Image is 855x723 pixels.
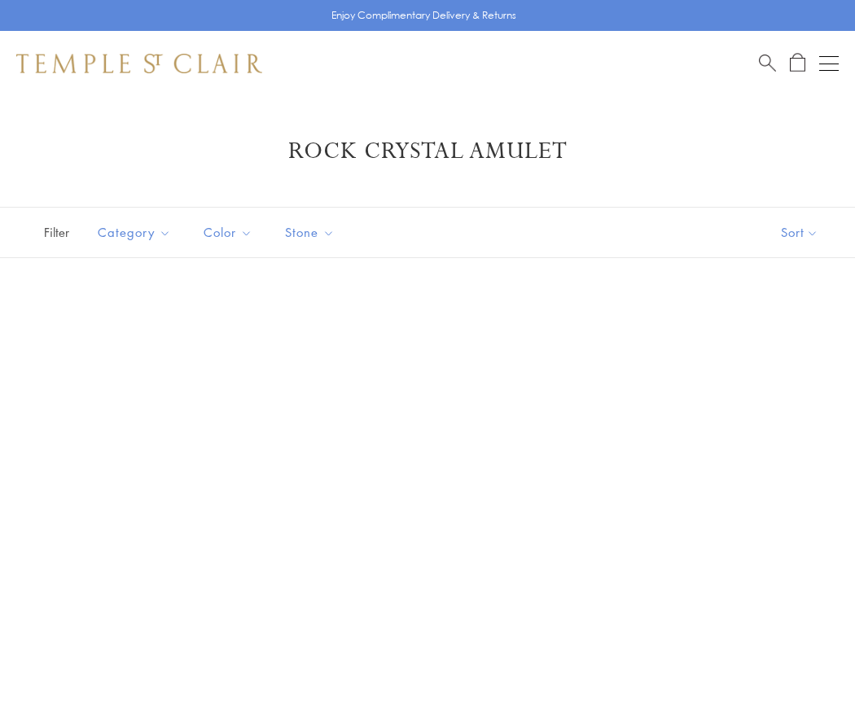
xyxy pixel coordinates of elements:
[790,53,805,73] a: Open Shopping Bag
[759,53,776,73] a: Search
[41,137,814,166] h1: Rock Crystal Amulet
[819,54,839,73] button: Open navigation
[277,222,347,243] span: Stone
[744,208,855,257] button: Show sort by
[16,54,262,73] img: Temple St. Clair
[273,214,347,251] button: Stone
[191,214,265,251] button: Color
[90,222,183,243] span: Category
[85,214,183,251] button: Category
[195,222,265,243] span: Color
[331,7,516,24] p: Enjoy Complimentary Delivery & Returns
